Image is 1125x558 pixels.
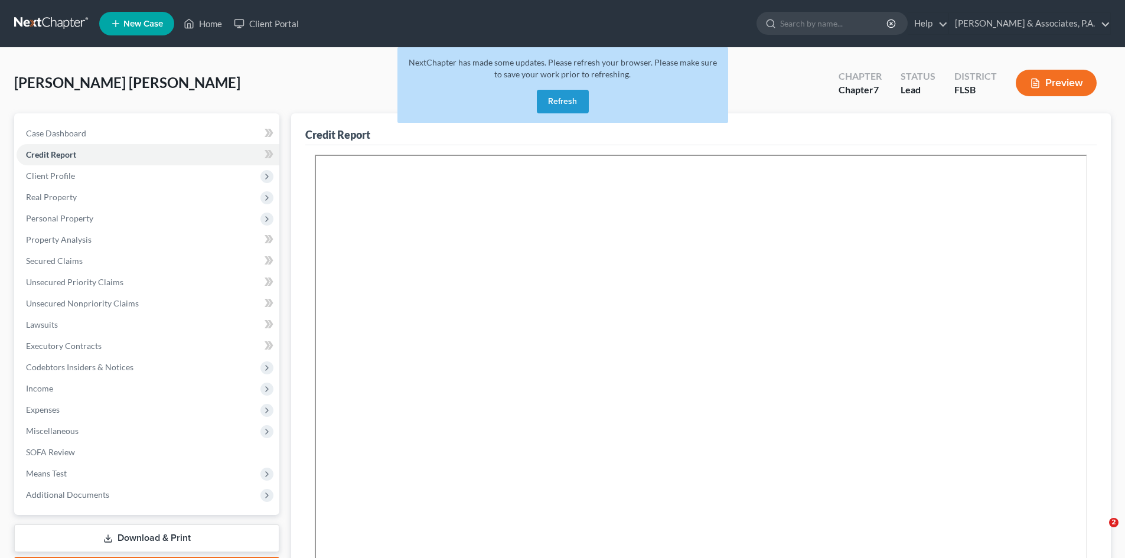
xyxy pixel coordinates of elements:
a: [PERSON_NAME] & Associates, P.A. [949,13,1110,34]
span: Unsecured Nonpriority Claims [26,298,139,308]
div: FLSB [954,83,997,97]
div: Chapter [839,70,882,83]
input: Search by name... [780,12,888,34]
span: Secured Claims [26,256,83,266]
a: Client Portal [228,13,305,34]
span: Unsecured Priority Claims [26,277,123,287]
span: Codebtors Insiders & Notices [26,362,133,372]
a: SOFA Review [17,442,279,463]
span: Executory Contracts [26,341,102,351]
span: Income [26,383,53,393]
span: Case Dashboard [26,128,86,138]
a: Help [908,13,948,34]
span: New Case [123,19,163,28]
a: Credit Report [17,144,279,165]
a: Download & Print [14,524,279,552]
span: Real Property [26,192,77,202]
span: Client Profile [26,171,75,181]
span: 2 [1109,518,1119,527]
a: Lawsuits [17,314,279,335]
div: Chapter [839,83,882,97]
a: Unsecured Priority Claims [17,272,279,293]
span: Means Test [26,468,67,478]
div: Lead [901,83,935,97]
a: Executory Contracts [17,335,279,357]
span: 7 [873,84,879,95]
a: Case Dashboard [17,123,279,144]
span: SOFA Review [26,447,75,457]
button: Refresh [537,90,589,113]
a: Unsecured Nonpriority Claims [17,293,279,314]
span: [PERSON_NAME] [PERSON_NAME] [14,74,240,91]
a: Property Analysis [17,229,279,250]
span: Additional Documents [26,490,109,500]
a: Home [178,13,228,34]
div: District [954,70,997,83]
span: NextChapter has made some updates. Please refresh your browser. Please make sure to save your wor... [409,57,717,79]
span: Credit Report [26,149,76,159]
div: Status [901,70,935,83]
a: Secured Claims [17,250,279,272]
button: Preview [1016,70,1097,96]
span: Miscellaneous [26,426,79,436]
span: Lawsuits [26,319,58,329]
span: Expenses [26,404,60,415]
span: Personal Property [26,213,93,223]
span: Property Analysis [26,234,92,244]
div: Credit Report [305,128,370,142]
iframe: Intercom live chat [1085,518,1113,546]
